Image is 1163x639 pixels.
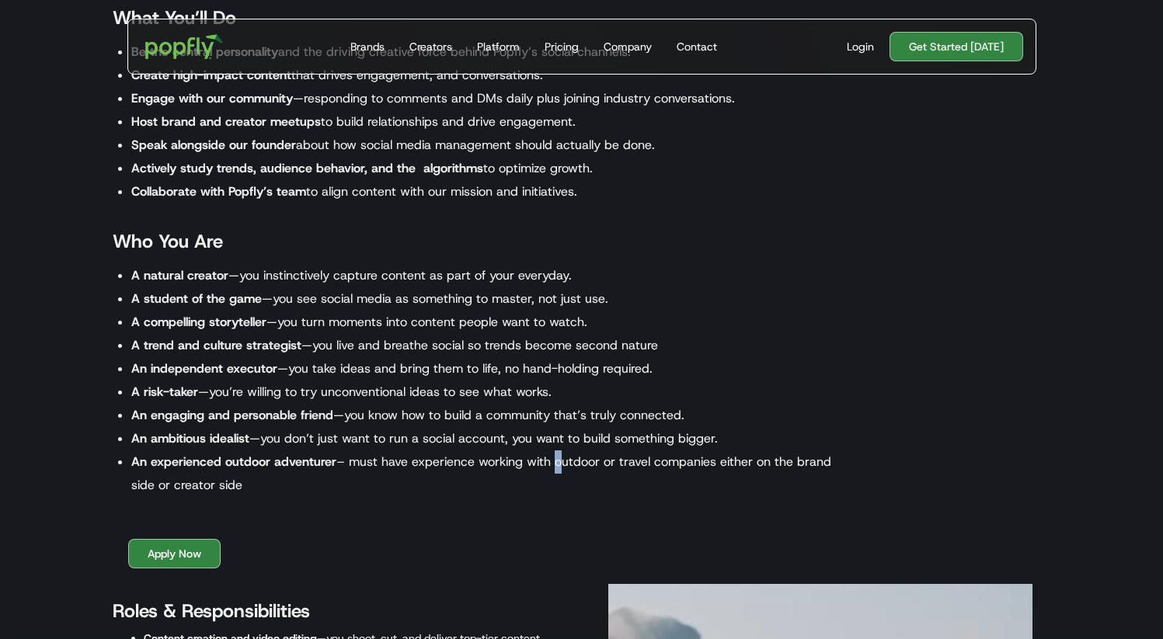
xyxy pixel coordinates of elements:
li: to optimize growth. [131,157,843,180]
strong: A trend and culture strategist [131,337,301,353]
li: – must have experience working with outdoor or travel companies either on the brand side or creat... [131,450,843,497]
li: that drives engagement, and conversations. [131,64,843,87]
a: home [134,23,235,70]
div: Contact [677,39,717,54]
a: Pricing [538,19,585,74]
li: —you see social media as something to master, not just use. [131,287,843,311]
strong: An ambitious idealist [131,430,249,446]
li: —you take ideas and bring them to life, no hand-holding required. [131,357,843,380]
a: Creators [403,19,458,74]
strong: Speak alongside our founder [131,137,296,153]
strong: A natural creator [131,267,228,283]
strong: Engage with our community [131,90,293,106]
strong: A risk-taker [131,384,198,400]
li: —you instinctively capture content as part of your everyday. [131,264,843,287]
strong: An experienced outdoor adventurer [131,453,336,470]
div: Creators [409,39,452,54]
strong: Actively study trends, audience behavior, and the algorithms [131,160,483,176]
li: —responding to comments and DMs daily plus joining industry conversations. [131,87,843,110]
li: —you don’t just want to run a social account, you want to build something bigger. [131,427,843,450]
a: Platform [471,19,526,74]
strong: Create high-impact content [131,67,291,83]
strong: A compelling storyteller [131,314,266,330]
a: Brands [344,19,391,74]
strong: A student of the game [131,290,262,307]
li: —you turn moments into content people want to watch. [131,311,843,334]
li: to build relationships and drive engagement. [131,110,843,134]
li: about how social media management should actually be done. [131,134,843,157]
div: Platform [477,39,520,54]
strong: An independent executor [131,360,277,377]
a: Get Started [DATE] [890,32,1023,61]
strong: Collaborate with Popfly’s team [131,183,306,200]
a: Company [597,19,658,74]
strong: What You’ll Do [113,5,236,30]
li: —you know how to build a community that’s truly connected. [131,404,843,427]
li: —you’re willing to try unconventional ideas to see what works. [131,380,843,404]
strong: Who You Are [113,229,223,254]
a: Contact [670,19,723,74]
div: Brands [350,39,385,54]
div: Company [604,39,652,54]
strong: Roles & Responsibilities [113,599,310,623]
a: Login [841,39,880,54]
strong: Host brand and creator meetups [131,113,321,130]
li: —you live and breathe social so trends become second nature [131,334,843,357]
strong: An engaging and personable friend [131,407,333,423]
div: Login [847,39,874,54]
p: ‍ [113,505,843,523]
li: to align content with our mission and initiatives. [131,180,843,203]
a: Apply Now [128,539,221,568]
div: Pricing [545,39,579,54]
